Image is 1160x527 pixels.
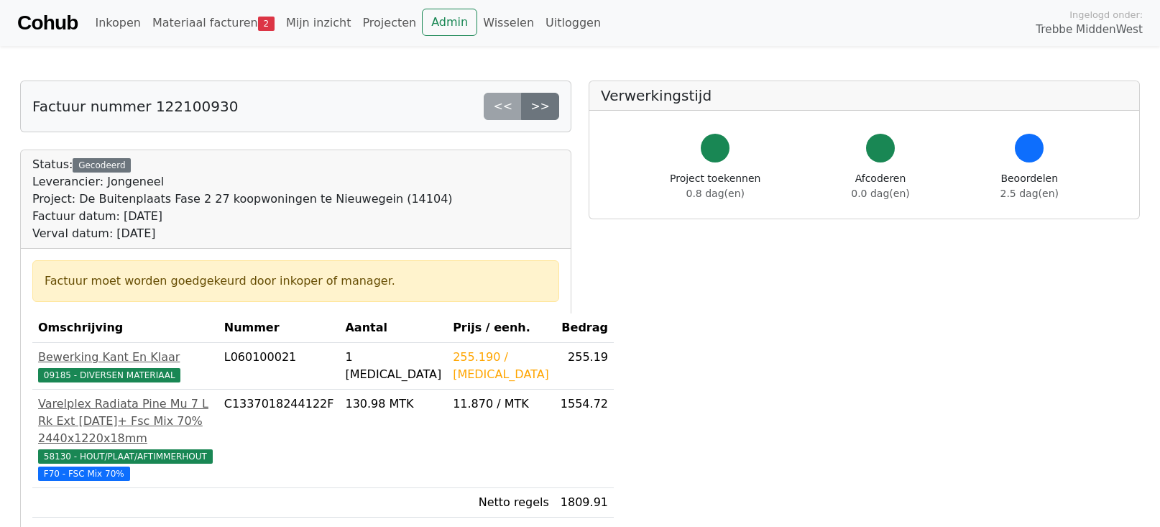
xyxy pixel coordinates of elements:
td: L060100021 [218,343,340,390]
th: Nummer [218,313,340,343]
a: Materiaal facturen2 [147,9,280,37]
div: Gecodeerd [73,158,131,173]
div: Varelplex Radiata Pine Mu 7 L Rk Ext [DATE]+ Fsc Mix 70% 2440x1220x18mm [38,395,213,447]
a: Varelplex Radiata Pine Mu 7 L Rk Ext [DATE]+ Fsc Mix 70% 2440x1220x18mm58130 - HOUT/PLAAT/AFTIMME... [38,395,213,482]
th: Omschrijving [32,313,218,343]
div: Beoordelen [1000,171,1059,201]
div: 255.190 / [MEDICAL_DATA] [453,349,549,383]
th: Bedrag [555,313,614,343]
a: >> [521,93,559,120]
div: 11.870 / MTK [453,395,549,413]
div: Leverancier: Jongeneel [32,173,453,191]
span: 2.5 dag(en) [1000,188,1059,199]
h5: Factuur nummer 122100930 [32,98,238,115]
div: Project: De Buitenplaats Fase 2 27 koopwoningen te Nieuwegein (14104) [32,191,453,208]
div: Verval datum: [DATE] [32,225,453,242]
span: Ingelogd onder: [1069,8,1143,22]
span: 0.0 dag(en) [851,188,909,199]
span: 0.8 dag(en) [686,188,745,199]
td: 1809.91 [555,488,614,518]
td: 255.19 [555,343,614,390]
a: Cohub [17,6,78,40]
div: Factuur moet worden goedgekeurd door inkoper of manager. [45,272,547,290]
td: C1337018244122F [218,390,340,488]
div: Status: [32,156,453,242]
th: Prijs / eenh. [447,313,555,343]
span: 09185 - DIVERSEN MATERIAAL [38,368,180,382]
div: 1 [MEDICAL_DATA] [345,349,441,383]
div: Project toekennen [670,171,760,201]
div: Factuur datum: [DATE] [32,208,453,225]
a: Uitloggen [540,9,607,37]
th: Aantal [339,313,447,343]
a: Bewerking Kant En Klaar09185 - DIVERSEN MATERIAAL [38,349,213,383]
h5: Verwerkingstijd [601,87,1128,104]
a: Admin [422,9,477,36]
span: 58130 - HOUT/PLAAT/AFTIMMERHOUT [38,449,213,464]
td: Netto regels [447,488,555,518]
a: Projecten [356,9,422,37]
div: Bewerking Kant En Klaar [38,349,213,366]
a: Wisselen [477,9,540,37]
a: Mijn inzicht [280,9,357,37]
span: Trebbe MiddenWest [1036,22,1143,38]
span: 2 [258,17,275,31]
span: F70 - FSC Mix 70% [38,467,130,481]
div: 130.98 MTK [345,395,441,413]
a: Inkopen [89,9,146,37]
div: Afcoderen [851,171,909,201]
td: 1554.72 [555,390,614,488]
